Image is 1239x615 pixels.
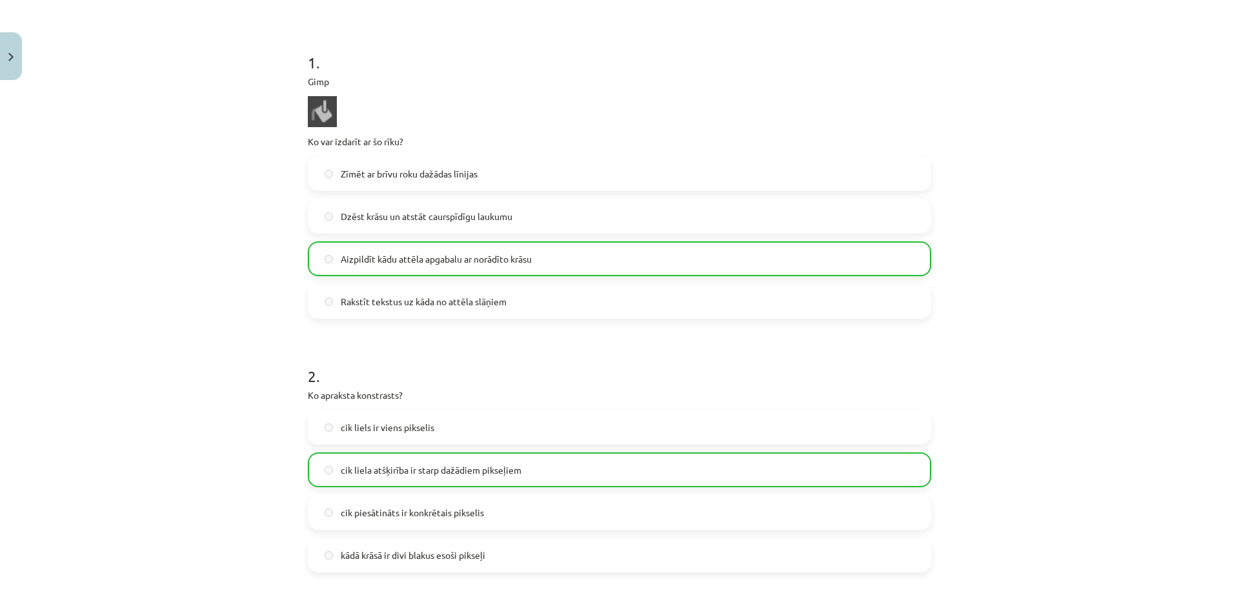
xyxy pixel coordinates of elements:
[341,210,512,223] span: Dzēst krāsu un atstāt caurspīdīgu laukumu
[341,549,485,562] span: kādā krāsā ir divi blakus esoši pikseļi
[341,252,532,266] span: Aizpildīt kādu attēla apgabalu ar norādīto krāsu
[308,135,931,148] p: Ko var izdarīt ar šo rīku?
[8,53,14,61] img: icon-close-lesson-0947bae3869378f0d4975bcd49f059093ad1ed9edebbc8119c70593378902aed.svg
[325,466,333,474] input: cik liela atšķirība ir starp dažādiem pikseļiem
[308,345,931,385] h1: 2 .
[341,167,478,181] span: Zīmēt ar brīvu roku dažādas līnijas
[341,295,507,308] span: Rakstīt tekstus uz kāda no attēla slāņiem
[341,506,484,519] span: cik piesātināts ir konkrētais pikselis
[341,421,434,434] span: cik liels ir viens pikselis
[325,509,333,517] input: cik piesātināts ir konkrētais pikselis
[325,170,333,178] input: Zīmēt ar brīvu roku dažādas līnijas
[325,255,333,263] input: Aizpildīt kādu attēla apgabalu ar norādīto krāsu
[308,388,931,402] p: Ko apraksta konstrasts?
[308,31,931,71] h1: 1 .
[341,463,521,477] span: cik liela atšķirība ir starp dažādiem pikseļiem
[325,212,333,221] input: Dzēst krāsu un atstāt caurspīdīgu laukumu
[325,551,333,560] input: kādā krāsā ir divi blakus esoši pikseļi
[325,423,333,432] input: cik liels ir viens pikselis
[325,297,333,306] input: Rakstīt tekstus uz kāda no attēla slāņiem
[308,75,931,88] p: Gimp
